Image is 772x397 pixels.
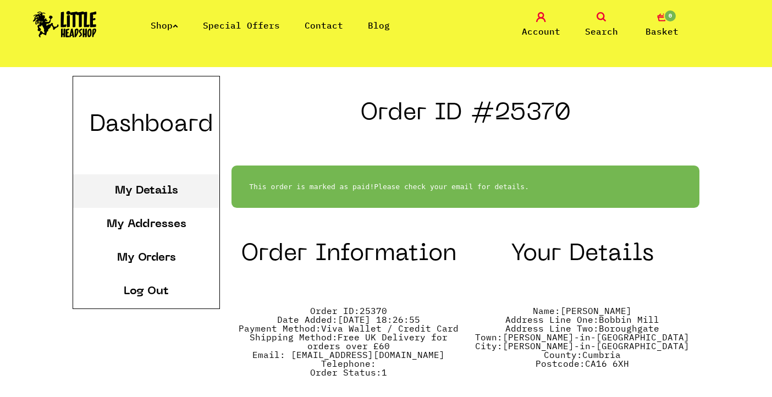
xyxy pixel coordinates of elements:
strong: Town: [475,332,503,343]
strong: Date Added: [277,314,338,325]
span: Account [522,25,560,38]
a: My Orders [117,252,176,263]
a: 0 Basket [635,12,690,38]
li: [PERSON_NAME]-in-[GEOGRAPHIC_DATA] [466,333,699,341]
strong: Address Line Two: [505,323,599,334]
a: Blog [368,20,390,31]
li: [DATE] 18:26:55 [231,315,465,324]
h2: Dashboard [73,104,219,147]
h2: Order Information [231,244,465,279]
li: Viva Wallet / Credit Card [231,324,465,333]
li: CA16 6XH [466,359,699,368]
strong: Order Status: [310,367,382,378]
span: Search [585,25,618,38]
li: [EMAIL_ADDRESS][DOMAIN_NAME] [231,350,465,359]
a: Special Offers [203,20,280,31]
strong: City: [475,340,503,351]
a: My Addresses [107,219,186,230]
a: Log Out [124,286,169,297]
li: Boroughgate [466,324,699,333]
li: [PERSON_NAME]-in-[GEOGRAPHIC_DATA] [466,341,699,350]
li: 1 [231,368,465,377]
strong: Telephone: [321,358,376,369]
a: Search [574,12,629,38]
p: Please check your email for details. [249,183,529,190]
a: Account [514,12,569,38]
strong: This order is marked as paid! [249,183,374,191]
li: Cumbria [466,350,699,359]
strong: Name: [533,305,560,316]
strong: Order ID: [310,305,360,316]
h2: Your Details [466,244,699,279]
h2: Order ID #25370 [231,103,699,138]
a: Contact [305,20,343,31]
a: Shop [151,20,178,31]
li: Bobbin Mill [466,315,699,324]
strong: Shipping Method: [250,332,338,343]
a: My Details [115,185,178,196]
img: Little Head Shop Logo [33,11,97,37]
strong: Email: [252,349,285,360]
strong: Payment Method: [239,323,321,334]
li: [PERSON_NAME] [466,306,699,315]
li: 25370 [231,306,465,315]
strong: Address Line One: [505,314,599,325]
strong: Postcode: [536,358,585,369]
li: Free UK Delivery for orders over £60 [231,333,465,350]
strong: County: [544,349,582,360]
span: 0 [664,9,677,23]
span: Basket [646,25,679,38]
